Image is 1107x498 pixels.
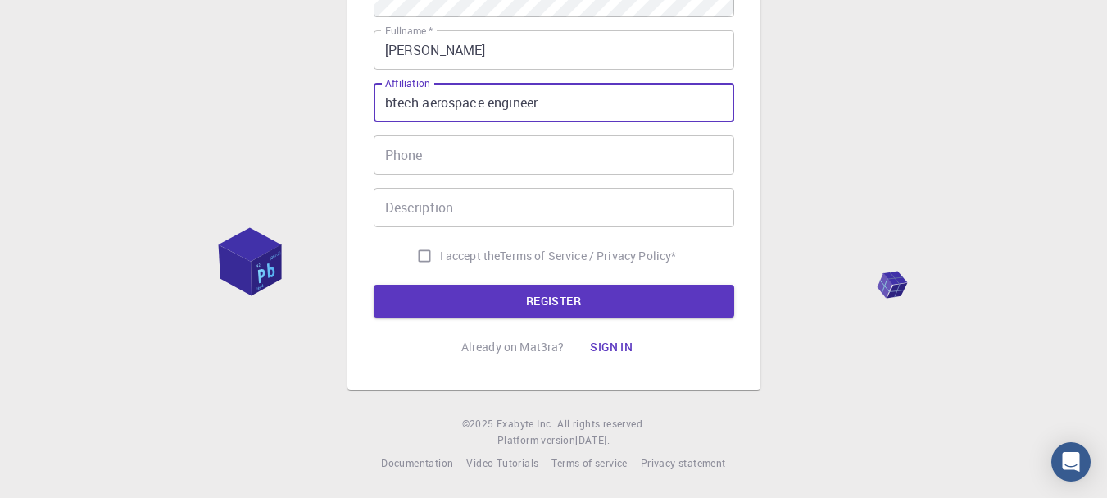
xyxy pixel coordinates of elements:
span: Privacy statement [641,456,726,469]
button: REGISTER [374,285,734,318]
a: Terms of Service / Privacy Policy* [500,248,676,264]
button: Sign in [577,331,646,363]
span: [DATE] . [575,433,610,446]
span: Terms of service [551,456,627,469]
span: Exabyte Inc. [497,417,554,430]
span: Platform version [497,432,575,449]
span: Documentation [381,456,453,469]
label: Affiliation [385,76,429,90]
span: I accept the [440,248,501,264]
a: [DATE]. [575,432,610,449]
a: Privacy statement [641,455,726,472]
span: Video Tutorials [466,456,538,469]
label: Fullname [385,24,433,38]
span: © 2025 [462,416,497,432]
div: Open Intercom Messenger [1051,442,1091,482]
a: Documentation [381,455,453,472]
p: Already on Mat3ra? [461,339,565,355]
a: Terms of service [551,455,627,472]
p: Terms of Service / Privacy Policy * [500,248,676,264]
span: All rights reserved. [557,416,645,432]
a: Exabyte Inc. [497,416,554,432]
a: Video Tutorials [466,455,538,472]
